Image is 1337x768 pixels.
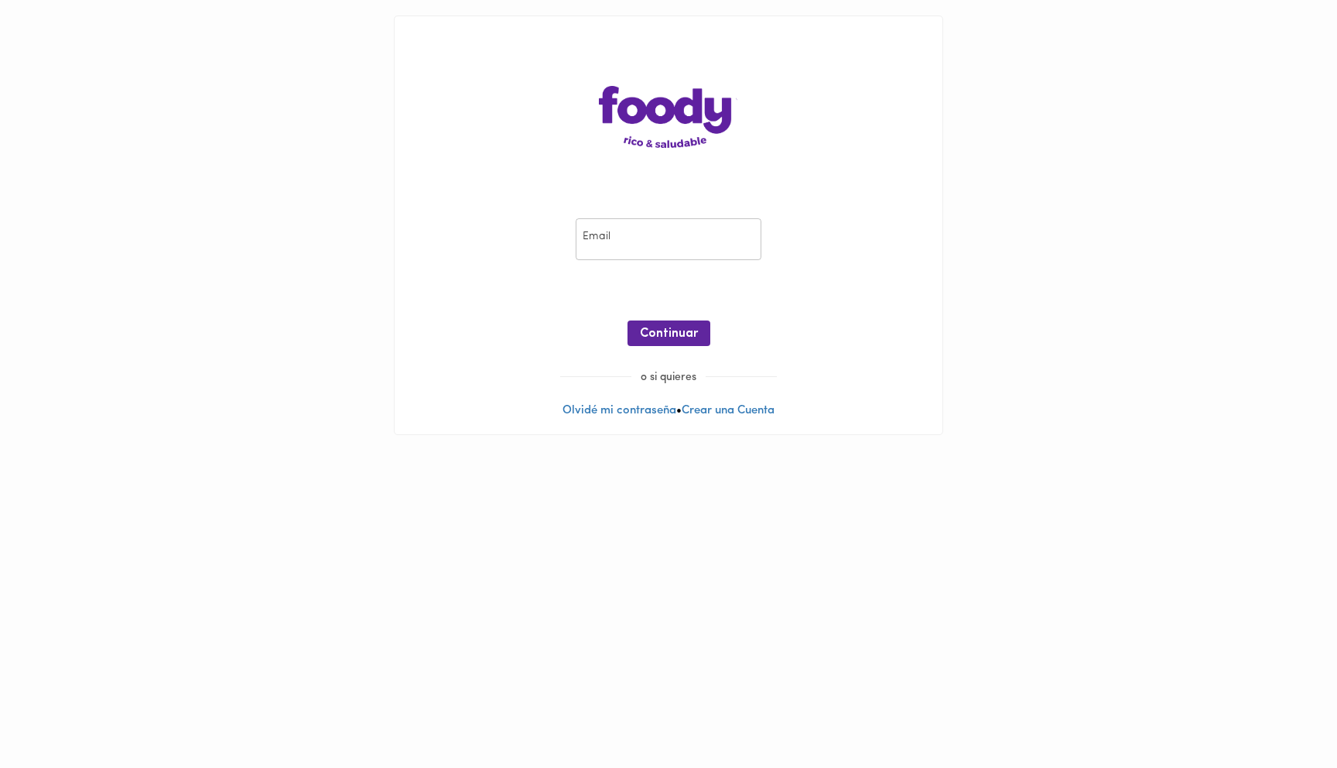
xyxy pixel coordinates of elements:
span: o si quieres [631,372,706,383]
span: Continuar [640,327,698,341]
iframe: Messagebird Livechat Widget [1247,678,1322,753]
a: Crear una Cuenta [682,405,775,417]
a: Olvidé mi contraseña [562,405,676,417]
div: • [395,16,942,434]
input: pepitoperez@gmail.com [576,218,761,261]
img: logo-main-page.png [599,86,738,148]
button: Continuar [627,321,710,346]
